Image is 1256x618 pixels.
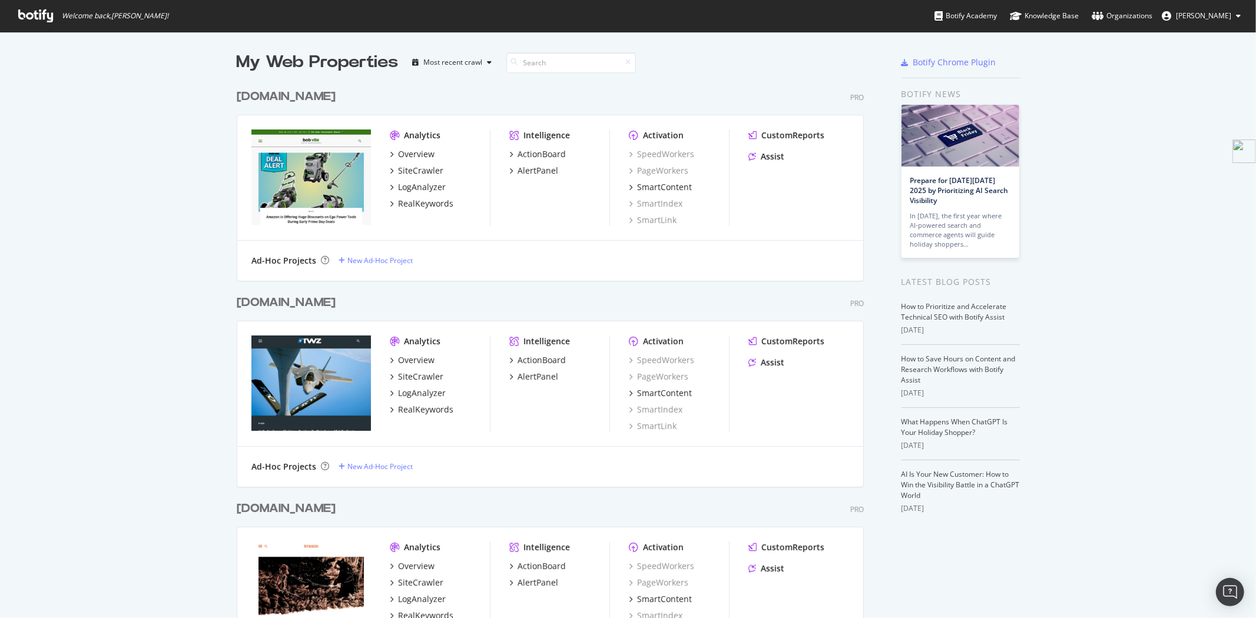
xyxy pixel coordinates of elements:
div: New Ad-Hoc Project [347,255,413,265]
div: LogAnalyzer [398,387,446,399]
div: Activation [643,335,684,347]
div: Ad-Hoc Projects [251,255,316,267]
div: Botify Chrome Plugin [913,57,996,68]
a: SmartLink [629,214,677,226]
a: RealKeywords [390,404,453,416]
a: SiteCrawler [390,165,443,177]
a: SpeedWorkers [629,148,694,160]
a: LogAnalyzer [390,593,446,605]
div: ActionBoard [518,560,566,572]
a: CustomReports [748,129,824,141]
div: SmartContent [637,181,692,193]
a: PageWorkers [629,165,688,177]
a: LogAnalyzer [390,181,446,193]
div: LogAnalyzer [398,593,446,605]
a: [DOMAIN_NAME] [237,500,340,517]
div: [DATE] [902,440,1020,451]
div: Open Intercom Messenger [1216,578,1244,606]
a: SmartContent [629,181,692,193]
a: [DOMAIN_NAME] [237,88,340,105]
img: side-widget.svg [1232,139,1256,163]
div: Knowledge Base [1010,10,1079,22]
a: SmartLink [629,420,677,432]
div: Pro [850,92,864,102]
div: [DOMAIN_NAME] [237,500,336,517]
a: SmartIndex [629,198,682,210]
div: Pro [850,298,864,308]
div: [DATE] [902,325,1020,335]
div: AlertPanel [518,577,558,589]
a: SiteCrawler [390,371,443,383]
div: Assist [761,357,784,368]
div: Botify news [902,88,1020,101]
div: Botify Academy [934,10,997,22]
a: ActionBoard [509,148,566,160]
a: RealKeywords [390,198,453,210]
div: Intelligence [523,335,570,347]
div: Analytics [404,335,440,347]
span: Matthew Edgar [1176,11,1231,21]
div: Ad-Hoc Projects [251,461,316,473]
div: SiteCrawler [398,577,443,589]
a: New Ad-Hoc Project [339,461,413,471]
a: SmartContent [629,593,692,605]
a: SiteCrawler [390,577,443,589]
img: Prepare for Black Friday 2025 by Prioritizing AI Search Visibility [902,105,1019,167]
a: SpeedWorkers [629,560,694,572]
a: New Ad-Hoc Project [339,255,413,265]
div: Overview [398,148,435,160]
a: PageWorkers [629,577,688,589]
div: Activation [643,129,684,141]
img: bobvila.com [251,129,371,225]
div: Activation [643,541,684,553]
div: Intelligence [523,541,570,553]
a: How to Save Hours on Content and Research Workflows with Botify Assist [902,354,1016,385]
div: SiteCrawler [398,371,443,383]
div: Intelligence [523,129,570,141]
div: Pro [850,504,864,514]
span: Welcome back, [PERSON_NAME] ! [62,11,168,21]
a: SpeedWorkers [629,354,694,366]
a: PageWorkers [629,371,688,383]
a: SmartIndex [629,404,682,416]
a: AI Is Your New Customer: How to Win the Visibility Battle in a ChatGPT World [902,469,1020,500]
input: Search [506,52,636,73]
div: Analytics [404,129,440,141]
a: AlertPanel [509,165,558,177]
div: My Web Properties [237,51,399,74]
div: CustomReports [761,335,824,347]
a: Overview [390,354,435,366]
a: ActionBoard [509,560,566,572]
a: Overview [390,148,435,160]
div: Analytics [404,541,440,553]
div: [DOMAIN_NAME] [237,294,336,311]
a: Assist [748,563,784,574]
button: [PERSON_NAME] [1152,6,1250,25]
a: ActionBoard [509,354,566,366]
div: [DATE] [902,503,1020,514]
div: Organizations [1092,10,1152,22]
div: Most recent crawl [424,59,483,66]
a: AlertPanel [509,371,558,383]
div: Assist [761,151,784,162]
div: CustomReports [761,541,824,553]
a: CustomReports [748,335,824,347]
a: Prepare for [DATE][DATE] 2025 by Prioritizing AI Search Visibility [910,175,1009,205]
a: LogAnalyzer [390,387,446,399]
div: [DATE] [902,388,1020,398]
div: RealKeywords [398,404,453,416]
a: CustomReports [748,541,824,553]
div: SiteCrawler [398,165,443,177]
div: AlertPanel [518,165,558,177]
a: Botify Chrome Plugin [902,57,996,68]
div: AlertPanel [518,371,558,383]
